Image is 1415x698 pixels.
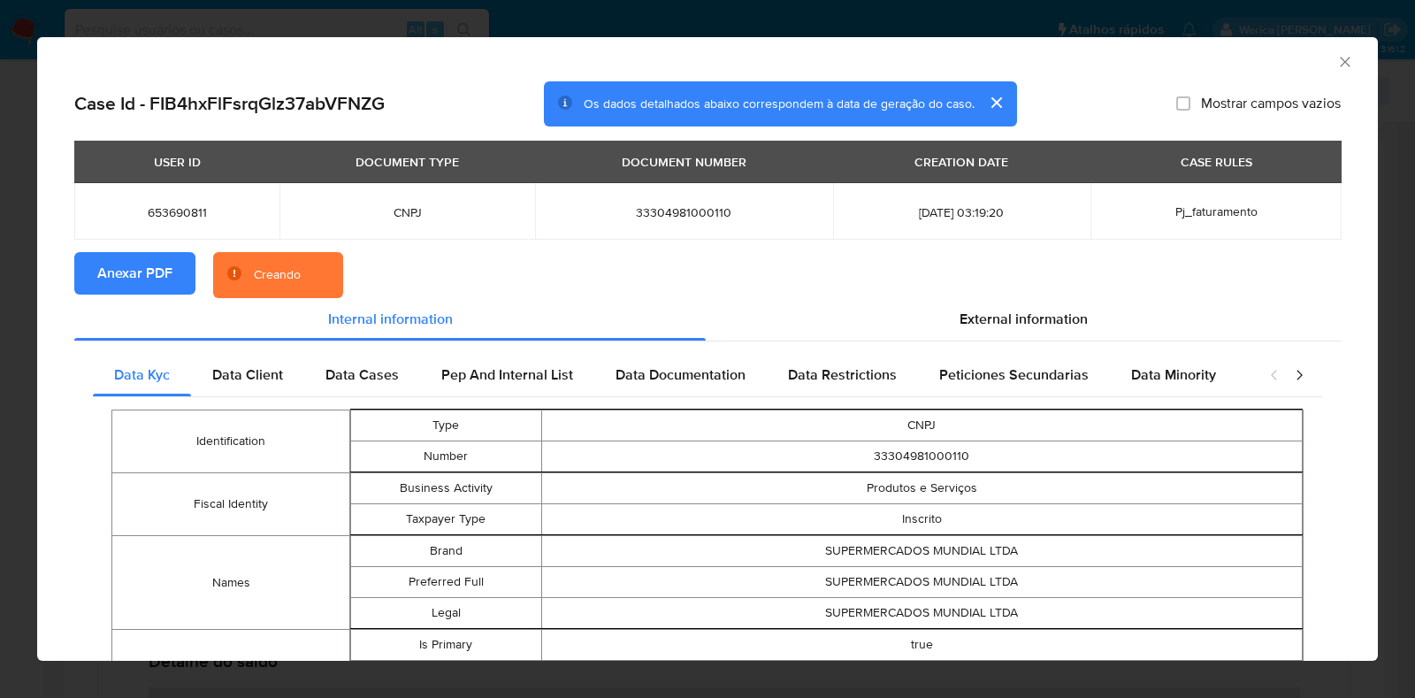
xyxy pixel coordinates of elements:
[541,630,1303,661] td: true
[584,95,975,112] span: Os dados detalhados abaixo correspondem à data de geração do caso.
[611,147,757,177] div: DOCUMENT NUMBER
[112,536,350,630] td: Names
[1131,364,1216,385] span: Data Minority
[351,473,541,504] td: Business Activity
[1170,147,1263,177] div: CASE RULES
[541,473,1303,504] td: Produtos e Serviços
[351,567,541,598] td: Preferred Full
[97,254,172,293] span: Anexar PDF
[960,309,1088,329] span: External information
[351,661,541,692] td: Code
[616,364,746,385] span: Data Documentation
[114,364,170,385] span: Data Kyc
[939,364,1089,385] span: Peticiones Secundarias
[212,364,283,385] span: Data Client
[74,92,385,115] h2: Case Id - FIB4hxFlFsrqGlz37abVFNZG
[37,37,1378,661] div: closure-recommendation-modal
[1176,96,1190,111] input: Mostrar campos vazios
[1175,203,1258,220] span: Pj_faturamento
[112,410,350,473] td: Identification
[351,536,541,567] td: Brand
[112,473,350,536] td: Fiscal Identity
[541,598,1303,629] td: SUPERMERCADOS MUNDIAL LTDA
[74,298,1341,341] div: Detailed info
[788,364,897,385] span: Data Restrictions
[541,661,1303,692] td: AC022006
[1336,53,1352,69] button: Fechar a janela
[556,204,812,220] span: 33304981000110
[351,630,541,661] td: Is Primary
[254,266,301,284] div: Creando
[541,567,1303,598] td: SUPERMERCADOS MUNDIAL LTDA
[441,364,573,385] span: Pep And Internal List
[345,147,470,177] div: DOCUMENT TYPE
[143,147,211,177] div: USER ID
[904,147,1019,177] div: CREATION DATE
[975,81,1017,124] button: cerrar
[93,354,1251,396] div: Detailed internal info
[325,364,399,385] span: Data Cases
[301,204,514,220] span: CNPJ
[351,504,541,535] td: Taxpayer Type
[854,204,1069,220] span: [DATE] 03:19:20
[541,504,1303,535] td: Inscrito
[96,204,258,220] span: 653690811
[351,410,541,441] td: Type
[351,598,541,629] td: Legal
[351,441,541,472] td: Number
[328,309,453,329] span: Internal information
[1201,95,1341,112] span: Mostrar campos vazios
[74,252,195,295] button: Anexar PDF
[541,410,1303,441] td: CNPJ
[541,441,1303,472] td: 33304981000110
[541,536,1303,567] td: SUPERMERCADOS MUNDIAL LTDA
